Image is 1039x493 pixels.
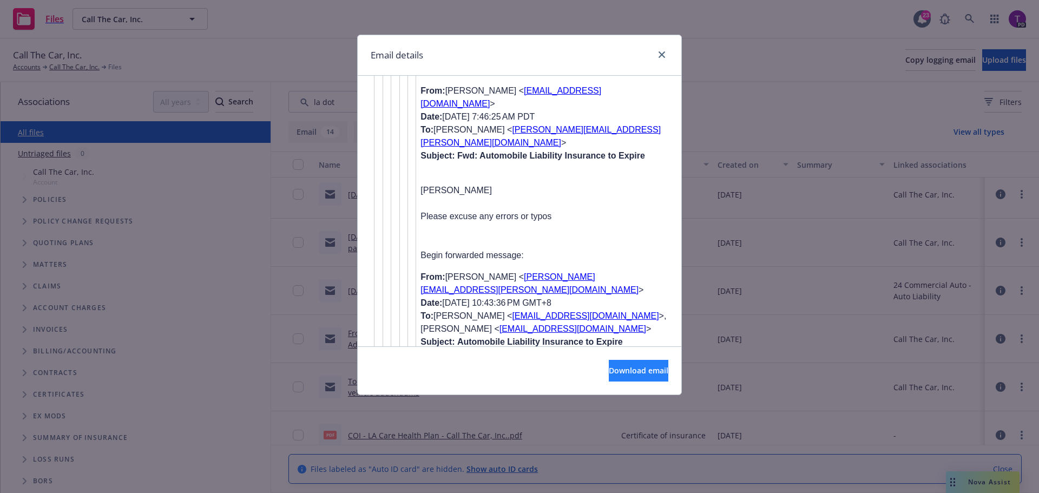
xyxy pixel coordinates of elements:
b: From: [420,86,445,95]
p: [PERSON_NAME] < > [DATE] 7:46:25 AM PDT [PERSON_NAME] < > [420,84,668,162]
p: Begin forwarded message: [420,236,668,262]
a: [EMAIL_ADDRESS][DOMAIN_NAME] [512,311,659,320]
a: [PERSON_NAME][EMAIL_ADDRESS][PERSON_NAME][DOMAIN_NAME] [420,272,639,294]
b: Subject: [420,151,455,160]
a: close [655,48,668,61]
a: [EMAIL_ADDRESS][DOMAIN_NAME] [499,324,646,333]
b: Date: [420,112,442,121]
b: Date: [420,298,442,307]
b: To: [420,311,433,320]
button: Download email [609,360,668,382]
b: Subject: [420,337,455,346]
span: Download email [609,365,668,376]
p: Please excuse any errors or typos [420,210,668,223]
b: Automobile Liability Insurance to Expire [457,337,623,346]
p: [PERSON_NAME] [420,184,668,197]
a: [PERSON_NAME][EMAIL_ADDRESS][PERSON_NAME][DOMAIN_NAME] [420,125,661,147]
b: Fwd: Automobile Liability Insurance to Expire [457,151,645,160]
b: To: [420,125,433,134]
b: From: [420,272,445,281]
p: [PERSON_NAME] < > [DATE] 10:43:36 PM GMT+8 [PERSON_NAME] < >, [PERSON_NAME] < > [420,271,668,349]
h1: Email details [371,48,423,62]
